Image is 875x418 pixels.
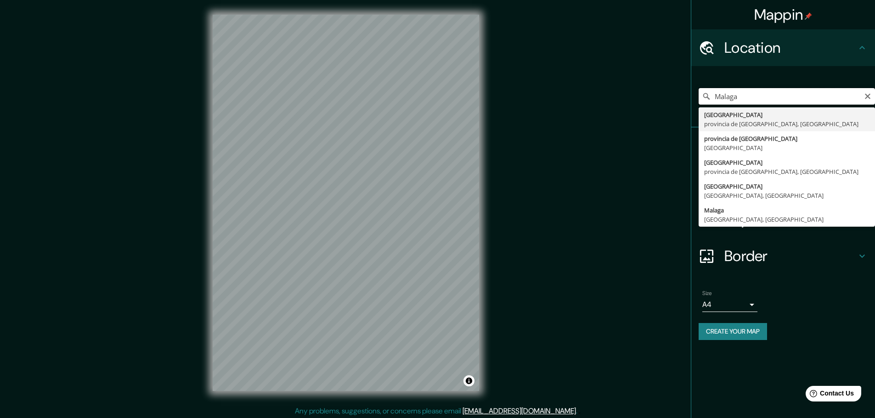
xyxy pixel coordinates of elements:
a: [EMAIL_ADDRESS][DOMAIN_NAME] [463,406,576,416]
h4: Location [724,39,857,57]
div: Style [691,164,875,201]
div: Border [691,238,875,274]
img: pin-icon.png [805,12,812,20]
div: [GEOGRAPHIC_DATA] [704,182,869,191]
div: [GEOGRAPHIC_DATA] [704,143,869,152]
div: A4 [702,297,757,312]
div: Layout [691,201,875,238]
div: . [577,406,579,417]
div: [GEOGRAPHIC_DATA], [GEOGRAPHIC_DATA] [704,215,869,224]
button: Create your map [699,323,767,340]
div: provincia de [GEOGRAPHIC_DATA], [GEOGRAPHIC_DATA] [704,119,869,128]
h4: Border [724,247,857,265]
div: [GEOGRAPHIC_DATA] [704,158,869,167]
div: Pins [691,128,875,164]
div: provincia de [GEOGRAPHIC_DATA] [704,134,869,143]
div: provincia de [GEOGRAPHIC_DATA], [GEOGRAPHIC_DATA] [704,167,869,176]
button: Toggle attribution [463,375,474,386]
div: . [579,406,581,417]
h4: Layout [724,210,857,229]
input: Pick your city or area [699,88,875,105]
h4: Mappin [754,6,813,24]
button: Clear [864,91,871,100]
iframe: Help widget launcher [793,382,865,408]
div: [GEOGRAPHIC_DATA], [GEOGRAPHIC_DATA] [704,191,869,200]
p: Any problems, suggestions, or concerns please email . [295,406,577,417]
label: Size [702,290,712,297]
canvas: Map [213,15,479,391]
div: Location [691,29,875,66]
div: [GEOGRAPHIC_DATA] [704,110,869,119]
div: Malaga [704,206,869,215]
